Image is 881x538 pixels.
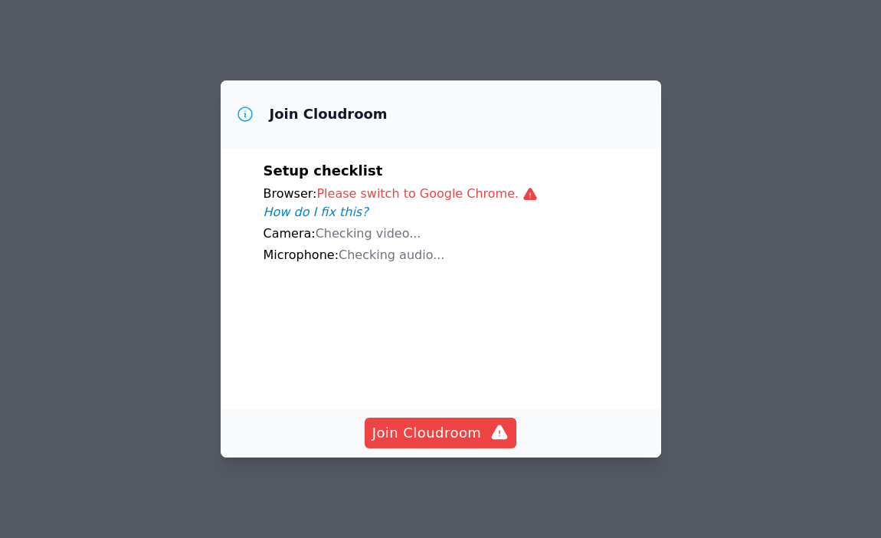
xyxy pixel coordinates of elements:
[264,248,339,262] span: Microphone:
[339,248,444,262] span: Checking audio...
[264,203,368,221] button: How do I fix this?
[264,226,316,241] span: Camera:
[372,422,509,444] span: Join Cloudroom
[264,186,317,201] span: Browser:
[270,105,388,123] h3: Join Cloudroom
[316,226,421,241] span: Checking video...
[365,418,517,448] button: Join Cloudroom
[316,186,544,201] span: Please switch to Google Chrome.
[264,162,383,179] span: Setup checklist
